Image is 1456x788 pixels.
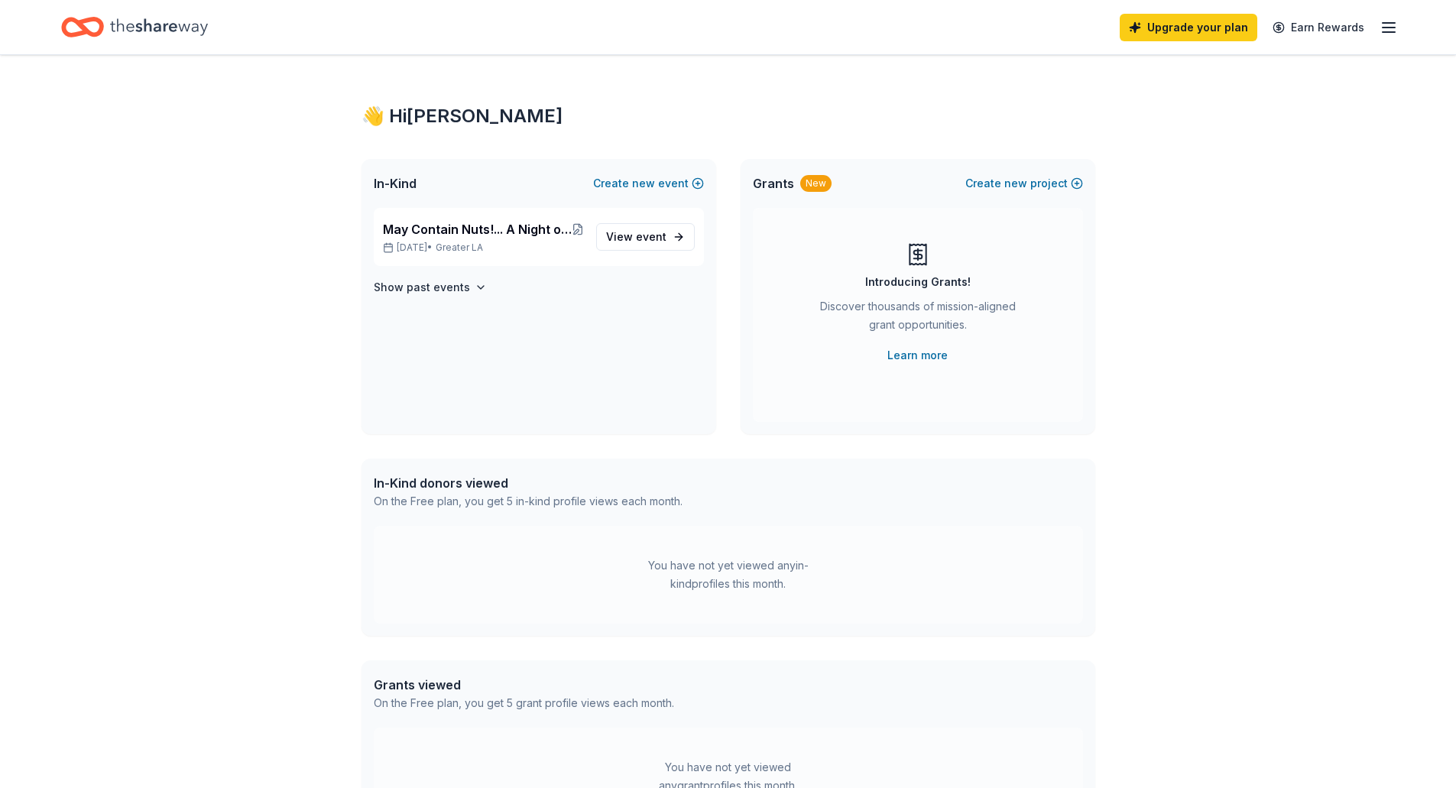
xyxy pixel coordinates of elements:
div: Discover thousands of mission-aligned grant opportunities. [814,297,1022,340]
span: In-Kind [374,174,417,193]
div: 👋 Hi [PERSON_NAME] [362,104,1095,128]
div: On the Free plan, you get 5 grant profile views each month. [374,694,674,712]
div: Introducing Grants! [865,273,971,291]
span: May Contain Nuts!... A Night of Comedy benefitting WeSPARK [MEDICAL_DATA] Support Center [383,220,572,238]
div: You have not yet viewed any in-kind profiles this month. [633,556,824,593]
div: New [800,175,832,192]
a: Learn more [887,346,948,365]
span: new [632,174,655,193]
span: new [1004,174,1027,193]
a: View event [596,223,695,251]
h4: Show past events [374,278,470,297]
a: Earn Rewards [1263,14,1373,41]
div: On the Free plan, you get 5 in-kind profile views each month. [374,492,683,511]
div: Grants viewed [374,676,674,694]
button: Show past events [374,278,487,297]
button: Createnewevent [593,174,704,193]
span: Greater LA [436,242,483,254]
a: Home [61,9,208,45]
span: Grants [753,174,794,193]
button: Createnewproject [965,174,1083,193]
a: Upgrade your plan [1120,14,1257,41]
span: View [606,228,666,246]
p: [DATE] • [383,242,584,254]
span: event [636,230,666,243]
div: In-Kind donors viewed [374,474,683,492]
